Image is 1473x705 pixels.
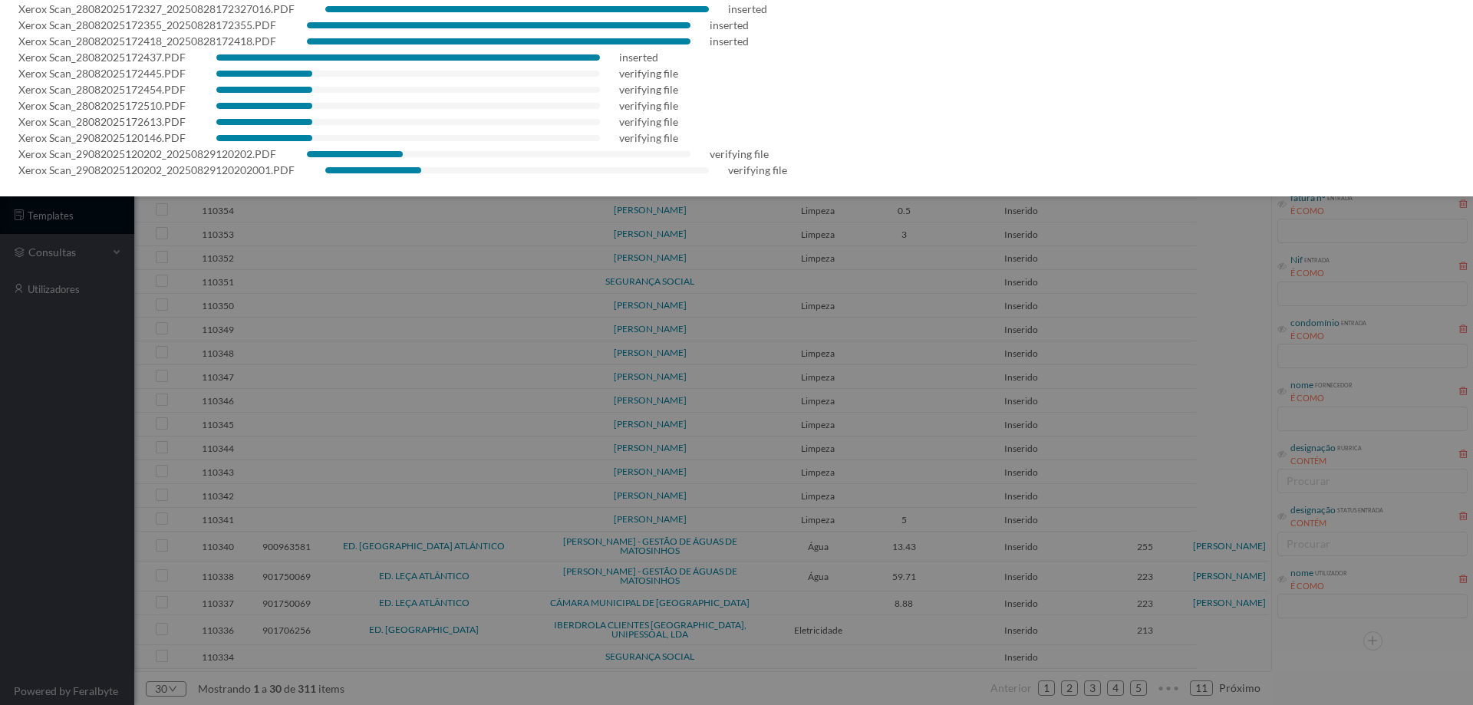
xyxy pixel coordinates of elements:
div: verifying file [619,114,678,130]
div: Xerox Scan_28082025172418_20250828172418.PDF [18,33,276,49]
div: Xerox Scan_28082025172445.PDF [18,65,186,81]
div: Xerox Scan_28082025172613.PDF [18,114,186,130]
div: Xerox Scan_28082025172327_20250828172327016.PDF [18,1,295,17]
div: Xerox Scan_28082025172510.PDF [18,97,186,114]
div: Xerox Scan_29082025120202_20250829120202.PDF [18,146,276,162]
div: verifying file [728,162,787,178]
div: verifying file [619,81,678,97]
div: Xerox Scan_28082025172355_20250828172355.PDF [18,17,276,33]
div: verifying file [619,97,678,114]
div: Xerox Scan_29082025120146.PDF [18,130,186,146]
div: inserted [619,49,658,65]
div: verifying file [619,65,678,81]
div: verifying file [710,146,769,162]
div: Xerox Scan_28082025172437.PDF [18,49,186,65]
div: inserted [710,17,749,33]
div: Xerox Scan_29082025120202_20250829120202001.PDF [18,162,295,178]
div: verifying file [619,130,678,146]
div: inserted [728,1,767,17]
div: Xerox Scan_28082025172454.PDF [18,81,186,97]
div: inserted [710,33,749,49]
